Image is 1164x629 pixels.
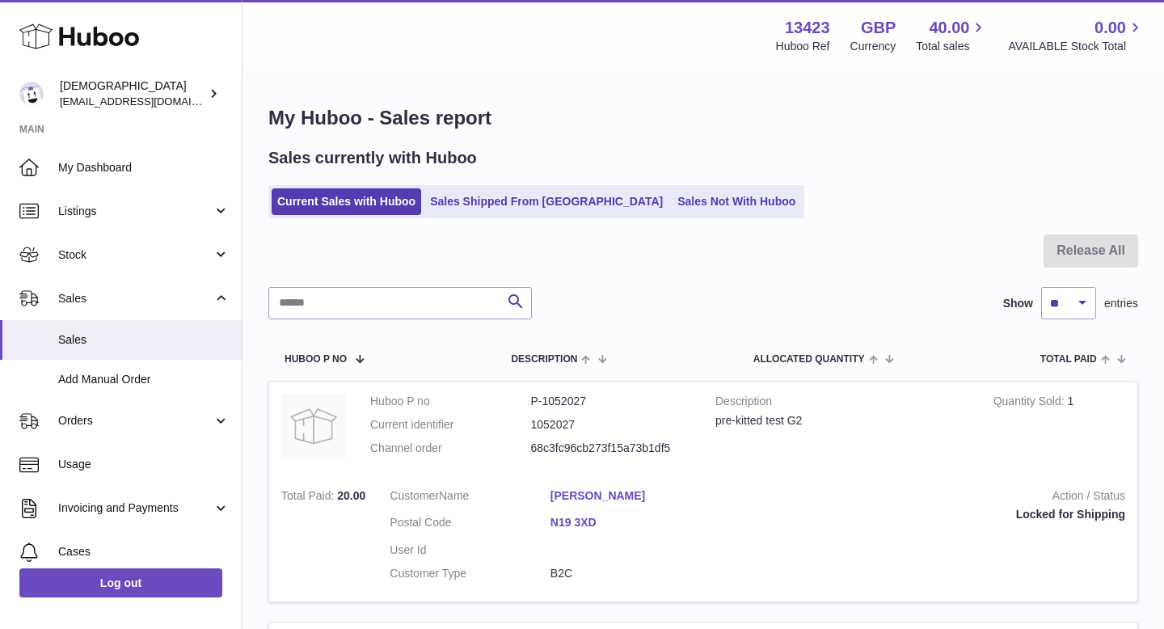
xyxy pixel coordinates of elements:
a: Sales Shipped From [GEOGRAPHIC_DATA] [424,188,668,215]
h2: Sales currently with Huboo [268,147,477,169]
span: My Dashboard [58,160,230,175]
img: no-photo.jpg [281,394,346,458]
dt: User Id [390,542,550,558]
span: [EMAIL_ADDRESS][DOMAIN_NAME] [60,95,238,108]
span: Sales [58,291,213,306]
img: olgazyuz@outlook.com [19,82,44,106]
span: Add Manual Order [58,372,230,387]
a: N19 3XD [550,515,711,530]
strong: Total Paid [281,489,337,506]
dt: Current identifier [370,417,531,433]
a: Current Sales with Huboo [272,188,421,215]
div: Locked for Shipping [735,507,1125,522]
span: Description [511,354,577,365]
dd: 1052027 [531,417,692,433]
span: Listings [58,204,213,219]
dt: Huboo P no [370,394,531,409]
span: Total paid [1040,354,1097,365]
span: 20.00 [337,489,365,502]
span: AVAILABLE Stock Total [1008,39,1145,54]
span: Orders [58,413,213,428]
span: Customer [390,489,439,502]
dt: Postal Code [390,515,550,534]
strong: 13423 [785,17,830,39]
span: 0.00 [1094,17,1126,39]
label: Show [1003,296,1033,311]
dt: Channel order [370,441,531,456]
strong: GBP [861,17,896,39]
strong: Description [715,394,969,413]
a: [PERSON_NAME] [550,488,711,504]
span: Total sales [916,39,988,54]
dt: Customer Type [390,566,550,581]
h1: My Huboo - Sales report [268,105,1138,131]
div: pre-kitted test G2 [715,413,969,428]
span: Cases [58,544,230,559]
div: [DEMOGRAPHIC_DATA] [60,78,205,109]
span: ALLOCATED Quantity [753,354,865,365]
td: 1 [981,382,1137,476]
a: 0.00 AVAILABLE Stock Total [1008,17,1145,54]
dt: Name [390,488,550,508]
dd: 68c3fc96cb273f15a73b1df5 [531,441,692,456]
span: Invoicing and Payments [58,500,213,516]
a: Log out [19,568,222,597]
strong: Quantity Sold [993,395,1068,412]
dd: B2C [550,566,711,581]
span: Huboo P no [285,354,347,365]
div: Huboo Ref [776,39,830,54]
span: Stock [58,247,213,263]
span: Usage [58,457,230,472]
a: Sales Not With Huboo [672,188,801,215]
span: 40.00 [929,17,969,39]
a: 40.00 Total sales [916,17,988,54]
span: entries [1104,296,1138,311]
span: Sales [58,332,230,348]
div: Currency [850,39,896,54]
dd: P-1052027 [531,394,692,409]
strong: Action / Status [735,488,1125,508]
